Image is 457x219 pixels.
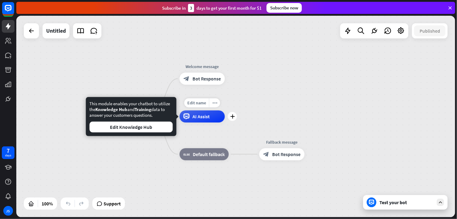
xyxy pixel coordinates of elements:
[175,64,229,70] div: Welcome message
[162,4,262,12] div: Subscribe in days to get your first month for $1
[187,100,206,106] span: Edit name
[193,113,210,119] span: AI Assist
[5,153,11,158] div: days
[193,76,221,82] span: Bot Response
[135,106,151,112] span: Training
[379,199,434,205] div: Test your bot
[104,199,121,208] span: Support
[89,122,173,132] button: Edit Knowledge Hub
[184,76,190,82] i: block_bot_response
[230,114,235,119] i: plus
[3,206,13,216] div: JS
[212,101,217,105] i: more_horiz
[95,106,127,112] span: Knowledge Hub
[46,23,66,38] div: Untitled
[267,3,302,13] div: Subscribe now
[414,25,446,36] button: Published
[40,199,55,208] div: 100%
[193,151,225,157] span: Default fallback
[89,101,173,132] div: This module enables your chatbot to utilize the and data to answer your customers questions.
[2,146,14,159] a: 7 days
[263,151,269,157] i: block_bot_response
[5,2,23,21] button: Open LiveChat chat widget
[272,151,301,157] span: Bot Response
[7,148,10,153] div: 7
[184,151,190,157] i: block_fallback
[255,139,309,145] div: Fallback message
[188,4,194,12] div: 3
